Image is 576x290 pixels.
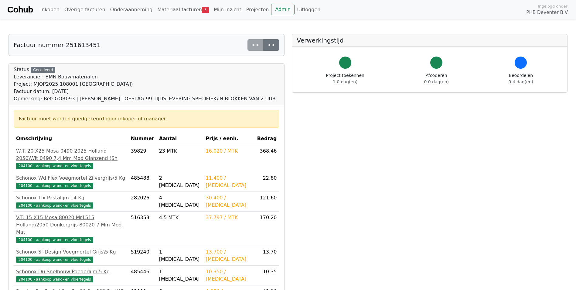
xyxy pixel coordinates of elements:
[14,88,276,95] div: Factuur datum: [DATE]
[333,79,357,84] span: 1.0 dag(en)
[16,276,93,282] span: 204100 - aankoop wand- en vloertegels
[14,73,276,81] div: Leverancier: BMN Bouwmaterialen
[16,194,126,209] a: Schonox Tlx Pastalijm 14 Kg204100 - aankoop wand- en vloertegels
[128,145,157,172] td: 39829
[159,194,201,209] div: 4 [MEDICAL_DATA]
[16,163,93,169] span: 204100 - aankoop wand- en vloertegels
[16,214,126,236] div: V.T. 15 X15 Mosa 80020 Mr1515 Holland\2050 Donkergrijs 80020 7 Mm Mod Mat
[244,4,271,16] a: Projecten
[206,268,252,283] div: 10.350 / [MEDICAL_DATA]
[16,147,126,162] div: W.T. 20 X25 Mosa 0490 2025 Holland 2050\Wit 0490 7,4 Mm Mod Glanzend (Sh
[159,214,201,221] div: 4.5 MTK
[255,145,279,172] td: 368.46
[202,7,209,13] span: 3
[155,4,211,16] a: Materiaal facturen3
[297,37,563,44] h5: Verwerkingstijd
[128,246,157,266] td: 519240
[128,172,157,192] td: 485488
[211,4,244,16] a: Mijn inzicht
[159,147,201,155] div: 23 MTK
[526,9,569,16] span: PHB Deventer B.V.
[16,268,126,283] a: Schonox Du Snelbouw Poederlijm 5 Kg204100 - aankoop wand- en vloertegels
[509,79,533,84] span: 0.4 dag(en)
[159,248,201,263] div: 1 [MEDICAL_DATA]
[16,194,126,202] div: Schonox Tlx Pastalijm 14 Kg
[206,248,252,263] div: 13.700 / [MEDICAL_DATA]
[128,266,157,285] td: 485446
[203,133,255,145] th: Prijs / eenh.
[16,174,126,189] a: Schonox Wd Flex Voegmortel Zilvergrijs\5 Kg204100 - aankoop wand- en vloertegels
[159,174,201,189] div: 2 [MEDICAL_DATA]
[255,266,279,285] td: 10.35
[14,81,276,88] div: Project: MJOP2025 108001 [GEOGRAPHIC_DATA])
[16,183,93,189] span: 204100 - aankoop wand- en vloertegels
[16,248,126,256] div: Schonox Sf Design Voegmortel Grijs\5 Kg
[255,246,279,266] td: 13.70
[16,202,93,209] span: 204100 - aankoop wand- en vloertegels
[538,3,569,9] span: Ingelogd onder:
[509,72,533,85] div: Beoordelen
[326,72,364,85] div: Project toekennen
[31,67,55,73] div: Gecodeerd
[128,192,157,212] td: 282026
[16,237,93,243] span: 204100 - aankoop wand- en vloertegels
[16,268,126,275] div: Schonox Du Snelbouw Poederlijm 5 Kg
[159,268,201,283] div: 1 [MEDICAL_DATA]
[16,147,126,169] a: W.T. 20 X25 Mosa 0490 2025 Holland 2050\Wit 0490 7,4 Mm Mod Glanzend (Sh204100 - aankoop wand- en...
[38,4,62,16] a: Inkopen
[157,133,203,145] th: Aantal
[14,95,276,102] div: Opmerking: Ref: GOR093 | [PERSON_NAME] TOESLAG 99 TIJDSLEVERING SPECIFIEK\IN BLOKKEN VAN 2 UUR
[16,214,126,243] a: V.T. 15 X15 Mosa 80020 Mr1515 Holland\2050 Donkergrijs 80020 7 Mm Mod Mat204100 - aankoop wand- e...
[14,41,101,49] h5: Factuur nummer 251613451
[7,2,33,17] a: Cohub
[206,147,252,155] div: 16.020 / MTK
[206,194,252,209] div: 30.400 / [MEDICAL_DATA]
[16,174,126,182] div: Schonox Wd Flex Voegmortel Zilvergrijs\5 Kg
[206,174,252,189] div: 11.400 / [MEDICAL_DATA]
[108,4,155,16] a: Onderaanneming
[206,214,252,221] div: 37.797 / MTK
[295,4,323,16] a: Uitloggen
[19,115,274,123] div: Factuur moet worden goedgekeurd door inkoper of manager.
[128,212,157,246] td: 516353
[424,79,449,84] span: 0.0 dag(en)
[255,172,279,192] td: 22.80
[271,4,295,15] a: Admin
[255,192,279,212] td: 121.60
[62,4,108,16] a: Overige facturen
[255,212,279,246] td: 170.20
[16,257,93,263] span: 204100 - aankoop wand- en vloertegels
[255,133,279,145] th: Bedrag
[14,133,128,145] th: Omschrijving
[263,39,279,51] a: >>
[424,72,449,85] div: Afcoderen
[14,66,276,102] div: Status:
[128,133,157,145] th: Nummer
[16,248,126,263] a: Schonox Sf Design Voegmortel Grijs\5 Kg204100 - aankoop wand- en vloertegels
